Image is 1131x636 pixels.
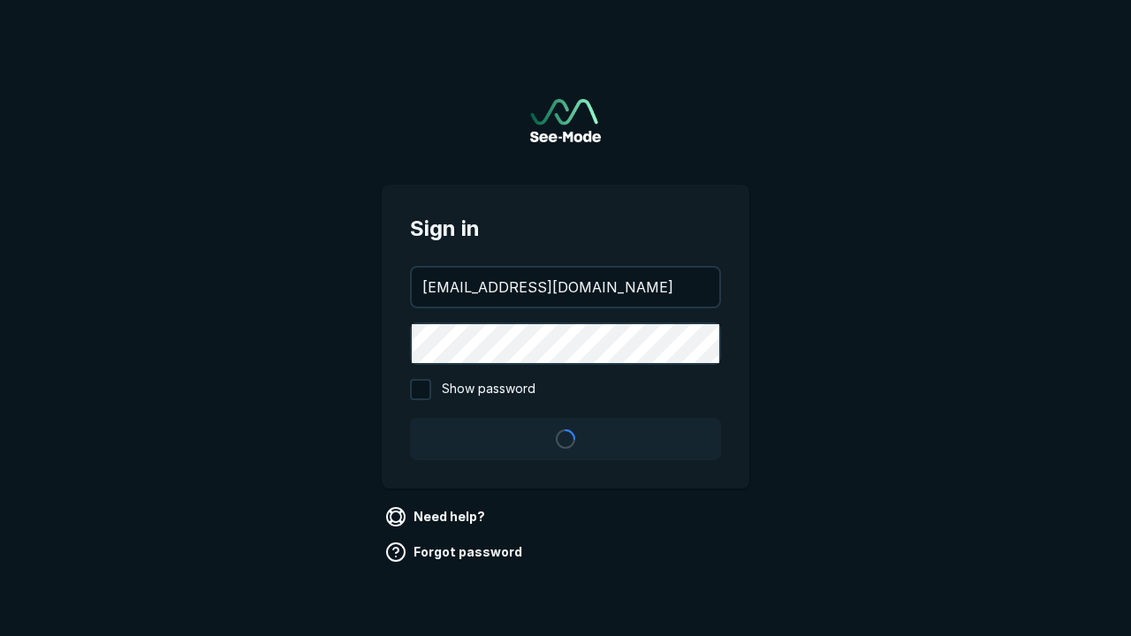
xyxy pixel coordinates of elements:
a: Forgot password [382,538,529,566]
img: See-Mode Logo [530,99,601,142]
a: Go to sign in [530,99,601,142]
input: your@email.com [412,268,719,307]
span: Sign in [410,213,721,245]
span: Show password [442,379,535,400]
a: Need help? [382,503,492,531]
